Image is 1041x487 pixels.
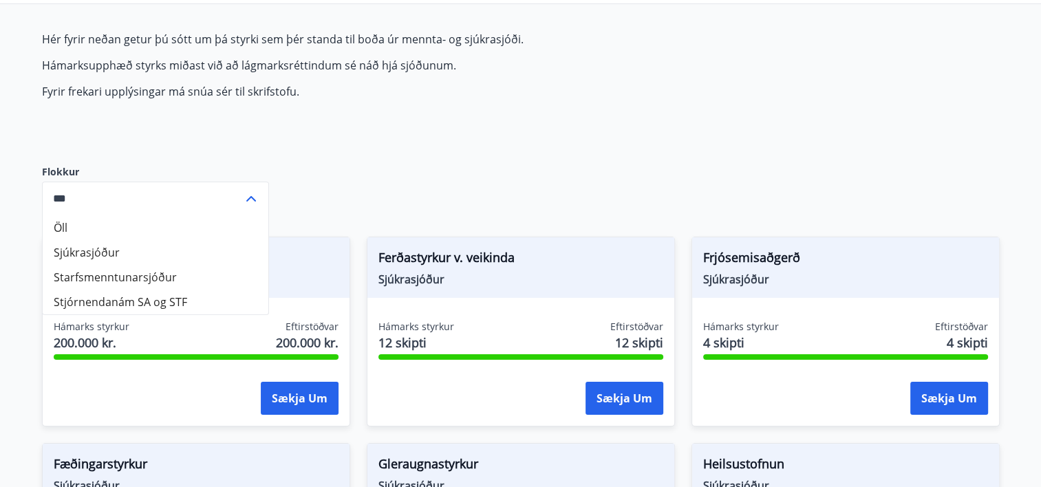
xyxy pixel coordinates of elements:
span: Hámarks styrkur [378,320,454,334]
span: Fæðingarstyrkur [54,455,339,478]
p: Fyrir frekari upplýsingar má snúa sér til skrifstofu. [42,84,691,99]
li: Öll [43,215,268,240]
span: 4 skipti [703,334,779,351]
span: Gleraugnastyrkur [378,455,663,478]
span: 12 skipti [378,334,454,351]
span: Ferðastyrkur v. veikinda [378,248,663,272]
span: Hámarks styrkur [54,320,129,334]
p: Hér fyrir neðan getur þú sótt um þá styrki sem þér standa til boða úr mennta- og sjúkrasjóði. [42,32,691,47]
li: Sjúkrasjóður [43,240,268,265]
span: Sjúkrasjóður [378,272,663,287]
span: Eftirstöðvar [610,320,663,334]
li: Starfsmenntunarsjóður [43,265,268,290]
span: 4 skipti [947,334,988,351]
span: Hámarks styrkur [703,320,779,334]
span: 200.000 kr. [276,334,339,351]
li: Stjórnendanám SA og STF [43,290,268,314]
span: Heilsustofnun [703,455,988,478]
button: Sækja um [586,382,663,415]
span: Eftirstöðvar [286,320,339,334]
button: Sækja um [261,382,339,415]
p: Hámarksupphæð styrks miðast við að lágmarksréttindum sé náð hjá sjóðunum. [42,58,691,73]
span: 12 skipti [615,334,663,351]
span: Sjúkrasjóður [703,272,988,287]
button: Sækja um [910,382,988,415]
span: Frjósemisaðgerð [703,248,988,272]
label: Flokkur [42,165,269,179]
span: Eftirstöðvar [935,320,988,334]
span: 200.000 kr. [54,334,129,351]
